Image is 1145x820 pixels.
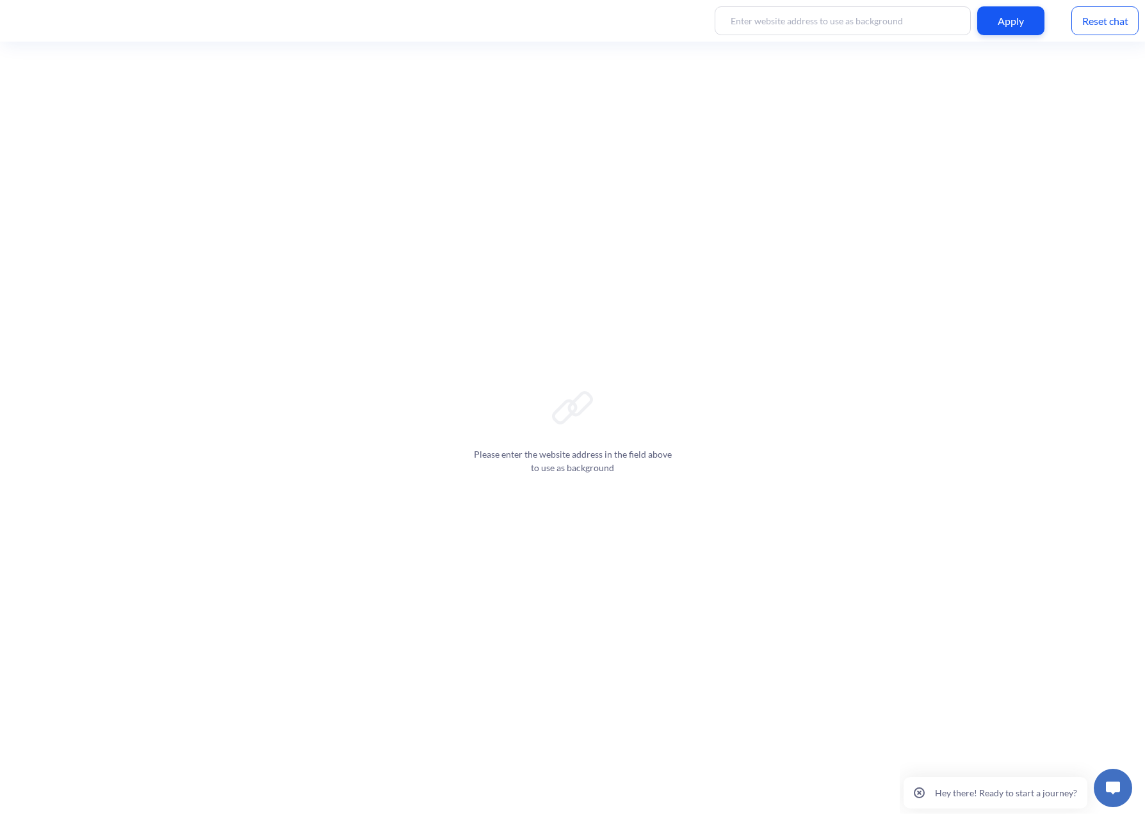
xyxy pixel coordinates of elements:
div: Reset chat [1071,6,1139,35]
p: Please enter the website address in the field above to use as background [470,447,675,474]
input: Enter website address to use as background [715,6,971,35]
button: popup message: Hey there! Ready to start a journey? [4,15,188,46]
p: Hey there! Ready to start a journey? [35,25,177,36]
div: Apply [977,6,1044,35]
span: close popup - button [14,25,25,36]
img: open widget [206,19,220,32]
